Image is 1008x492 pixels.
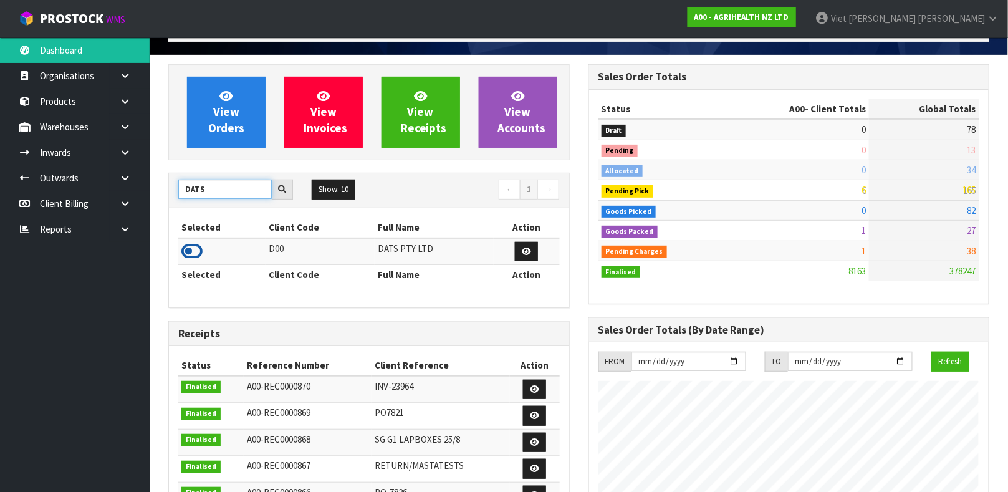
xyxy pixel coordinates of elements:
a: ViewInvoices [284,77,363,148]
span: PO7821 [375,407,404,418]
input: Search clients [178,180,272,199]
span: SG G1 LAPBOXES 25/8 [375,433,460,445]
span: RETURN/MASTATESTS [375,460,464,471]
th: Full Name [375,265,493,285]
span: 378247 [950,265,976,277]
span: Finalised [181,408,221,420]
span: Goods Picked [602,206,656,218]
span: 6 [862,184,866,196]
span: [PERSON_NAME] [918,12,985,24]
span: 0 [862,164,866,176]
span: 13 [967,144,976,156]
span: Finalised [602,266,641,279]
span: View Orders [208,89,244,135]
a: ViewOrders [187,77,266,148]
span: 38 [967,245,976,257]
th: Reference Number [244,355,372,375]
span: Draft [602,125,626,137]
span: A00-REC0000869 [247,407,310,418]
th: Client Code [266,265,375,285]
span: Finalised [181,461,221,473]
span: Goods Packed [602,226,658,238]
span: 0 [862,123,866,135]
span: Finalised [181,381,221,393]
th: Client Code [266,218,375,238]
a: 1 [520,180,538,200]
a: ViewReceipts [382,77,460,148]
th: Action [494,265,560,285]
h3: Receipts [178,328,560,340]
span: View Accounts [498,89,546,135]
span: A00 [789,103,805,115]
span: Pending Pick [602,185,654,198]
th: Client Reference [372,355,509,375]
h3: Sales Order Totals [598,71,980,83]
th: Status [598,99,724,119]
td: DATS PTY LTD [375,238,493,265]
span: Pending [602,145,638,157]
span: 0 [862,205,866,216]
button: Show: 10 [312,180,355,200]
a: ViewAccounts [479,77,557,148]
small: WMS [106,14,125,26]
span: 1 [862,245,866,257]
td: D00 [266,238,375,265]
span: 27 [967,224,976,236]
strong: A00 - AGRIHEALTH NZ LTD [694,12,789,22]
a: ← [499,180,521,200]
span: 1 [862,224,866,236]
th: Selected [178,218,266,238]
span: 165 [963,184,976,196]
span: A00-REC0000868 [247,433,310,445]
nav: Page navigation [378,180,560,201]
span: ProStock [40,11,103,27]
th: - Client Totals [724,99,870,119]
h3: Sales Order Totals (By Date Range) [598,324,980,336]
div: FROM [598,352,631,372]
span: 82 [967,205,976,216]
span: 8163 [848,265,866,277]
span: Finalised [181,434,221,446]
img: cube-alt.png [19,11,34,26]
span: INV-23964 [375,380,413,392]
span: A00-REC0000870 [247,380,310,392]
th: Action [494,218,560,238]
button: Refresh [931,352,969,372]
span: 34 [967,164,976,176]
span: A00-REC0000867 [247,460,310,471]
span: Allocated [602,165,643,178]
div: TO [765,352,788,372]
span: View Receipts [401,89,447,135]
span: Viet [PERSON_NAME] [831,12,916,24]
a: A00 - AGRIHEALTH NZ LTD [688,7,796,27]
span: 78 [967,123,976,135]
span: Pending Charges [602,246,668,258]
th: Global Totals [869,99,979,119]
th: Action [510,355,560,375]
th: Full Name [375,218,493,238]
th: Selected [178,265,266,285]
a: → [537,180,559,200]
span: View Invoices [304,89,347,135]
th: Status [178,355,244,375]
span: 0 [862,144,866,156]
